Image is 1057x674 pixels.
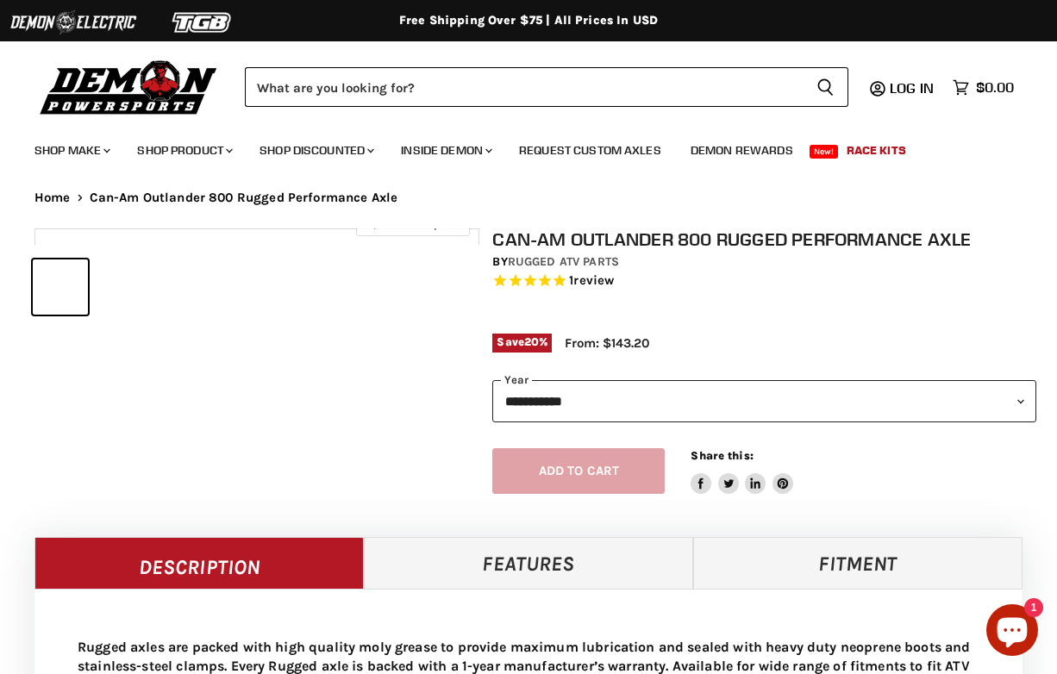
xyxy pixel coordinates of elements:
[22,133,121,168] a: Shop Make
[214,259,269,315] button: IMAGE thumbnail
[524,335,539,348] span: 20
[693,537,1023,589] a: Fitment
[508,254,619,269] a: Rugged ATV Parts
[153,259,209,315] button: IMAGE thumbnail
[882,80,944,96] a: Log in
[245,67,803,107] input: Search
[9,6,138,39] img: Demon Electric Logo 2
[245,67,848,107] form: Product
[506,133,674,168] a: Request Custom Axles
[573,272,614,288] span: review
[492,228,1035,250] h1: Can-Am Outlander 800 Rugged Performance Axle
[388,133,503,168] a: Inside Demon
[138,6,267,39] img: TGB Logo 2
[365,217,460,230] span: Click to expand
[944,75,1023,100] a: $0.00
[803,67,848,107] button: Search
[492,253,1035,271] div: by
[976,79,1014,96] span: $0.00
[678,133,806,168] a: Demon Rewards
[691,449,753,462] span: Share this:
[247,133,385,168] a: Shop Discounted
[124,133,243,168] a: Shop Product
[569,272,614,288] span: 1 reviews
[810,145,839,159] span: New!
[691,448,793,494] aside: Share this:
[34,56,223,117] img: Demon Powersports
[890,79,934,97] span: Log in
[93,259,148,315] button: IMAGE thumbnail
[834,133,919,168] a: Race Kits
[34,190,71,205] a: Home
[364,537,693,589] a: Features
[22,126,1010,168] ul: Main menu
[981,604,1043,660] inbox-online-store-chat: Shopify online store chat
[492,272,1035,290] span: Rated 5.0 out of 5 stars 1 reviews
[492,334,552,353] span: Save %
[34,537,364,589] a: Description
[565,335,649,351] span: From: $143.20
[33,259,88,315] button: IMAGE thumbnail
[90,190,398,205] span: Can-Am Outlander 800 Rugged Performance Axle
[492,380,1035,422] select: year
